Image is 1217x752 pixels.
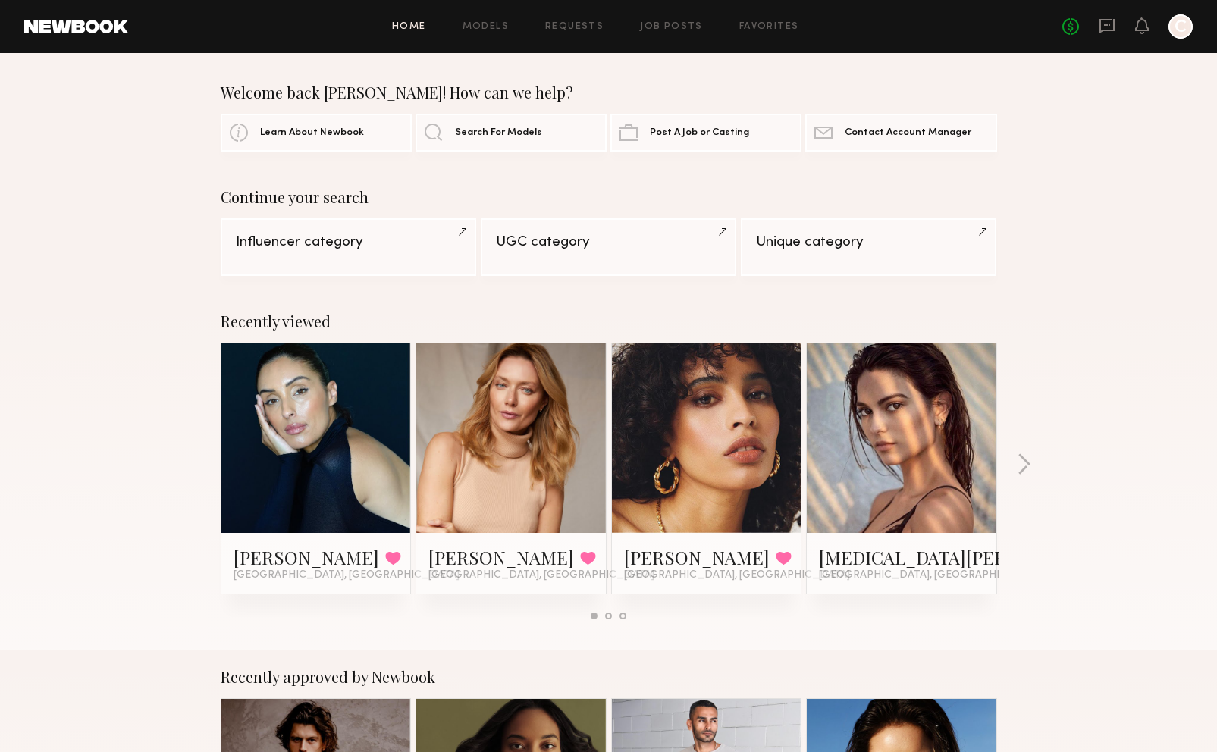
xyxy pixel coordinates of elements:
[221,188,997,206] div: Continue your search
[741,218,996,276] a: Unique category
[545,22,604,32] a: Requests
[455,128,542,138] span: Search For Models
[428,569,654,581] span: [GEOGRAPHIC_DATA], [GEOGRAPHIC_DATA]
[739,22,799,32] a: Favorites
[221,312,997,331] div: Recently viewed
[234,569,460,581] span: [GEOGRAPHIC_DATA], [GEOGRAPHIC_DATA]
[234,545,379,569] a: [PERSON_NAME]
[805,114,996,152] a: Contact Account Manager
[496,235,721,249] div: UGC category
[221,114,412,152] a: Learn About Newbook
[428,545,574,569] a: [PERSON_NAME]
[845,128,971,138] span: Contact Account Manager
[624,569,850,581] span: [GEOGRAPHIC_DATA], [GEOGRAPHIC_DATA]
[610,114,801,152] a: Post A Job or Casting
[416,114,607,152] a: Search For Models
[819,545,1112,569] a: [MEDICAL_DATA][PERSON_NAME]
[221,83,997,102] div: Welcome back [PERSON_NAME]! How can we help?
[624,545,770,569] a: [PERSON_NAME]
[221,218,476,276] a: Influencer category
[756,235,981,249] div: Unique category
[481,218,736,276] a: UGC category
[392,22,426,32] a: Home
[640,22,703,32] a: Job Posts
[463,22,509,32] a: Models
[236,235,461,249] div: Influencer category
[650,128,749,138] span: Post A Job or Casting
[1168,14,1193,39] a: C
[260,128,364,138] span: Learn About Newbook
[221,668,997,686] div: Recently approved by Newbook
[819,569,1045,581] span: [GEOGRAPHIC_DATA], [GEOGRAPHIC_DATA]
